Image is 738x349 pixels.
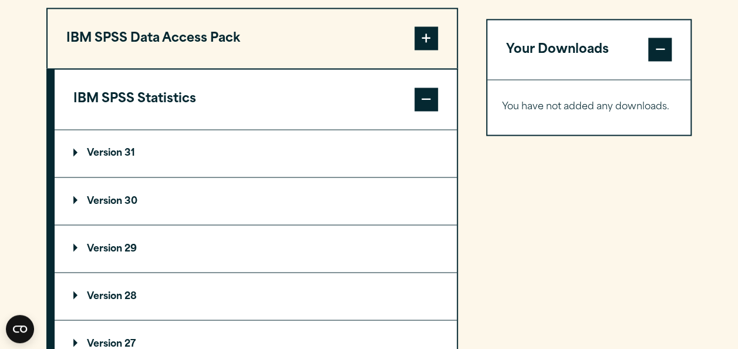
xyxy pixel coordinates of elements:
p: Version 30 [73,196,137,206]
summary: Version 29 [55,225,457,272]
summary: Version 31 [55,130,457,177]
div: Your Downloads [487,80,691,135]
button: IBM SPSS Data Access Pack [48,9,457,69]
summary: Version 28 [55,273,457,320]
p: Version 28 [73,291,137,301]
p: Version 31 [73,149,135,158]
p: Version 29 [73,244,137,253]
button: IBM SPSS Statistics [55,69,457,129]
summary: Version 30 [55,177,457,224]
button: Your Downloads [487,20,691,80]
p: Version 27 [73,339,136,348]
button: Open CMP widget [6,315,34,343]
p: You have not added any downloads. [502,99,676,116]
